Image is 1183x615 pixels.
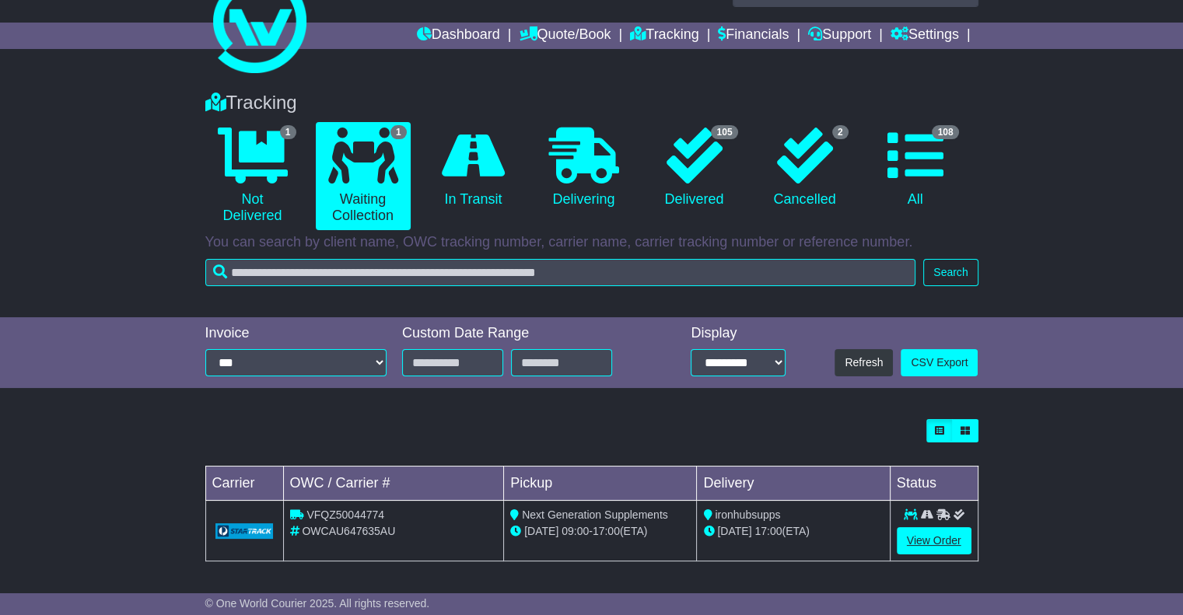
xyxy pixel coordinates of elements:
span: VFQZ50044774 [306,508,384,521]
span: 09:00 [562,525,589,537]
a: Dashboard [417,23,500,49]
a: Financials [718,23,789,49]
span: 105 [711,125,737,139]
a: 1 Waiting Collection [316,122,411,230]
span: 2 [832,125,849,139]
button: Refresh [835,349,893,376]
a: 1 Not Delivered [205,122,300,230]
a: Quote/Book [519,23,611,49]
span: 17:00 [754,525,782,537]
a: Tracking [630,23,698,49]
a: 105 Delivered [647,122,742,214]
img: GetCarrierServiceLogo [215,523,274,539]
a: In Transit [426,122,521,214]
div: - (ETA) [510,523,690,540]
a: Delivering [537,122,632,214]
a: View Order [897,527,971,554]
div: Invoice [205,325,387,342]
span: 17:00 [593,525,620,537]
td: Delivery [697,466,890,501]
a: Support [808,23,871,49]
div: Custom Date Range [402,325,649,342]
span: 1 [280,125,296,139]
span: Next Generation Supplements [522,508,668,521]
span: 108 [932,125,958,139]
span: ironhubsupps [715,508,780,521]
p: You can search by client name, OWC tracking number, carrier name, carrier tracking number or refe... [205,234,978,251]
td: Carrier [205,466,283,501]
div: Display [691,325,786,342]
a: Settings [891,23,959,49]
button: Search [923,259,978,286]
td: Pickup [504,466,697,501]
span: 1 [390,125,407,139]
a: 2 Cancelled [758,122,852,214]
span: [DATE] [524,525,558,537]
td: Status [890,466,978,501]
span: OWCAU647635AU [302,525,395,537]
td: OWC / Carrier # [283,466,504,501]
div: (ETA) [703,523,883,540]
span: © One World Courier 2025. All rights reserved. [205,597,430,610]
a: 108 All [868,122,963,214]
a: CSV Export [901,349,978,376]
div: Tracking [198,92,986,114]
span: [DATE] [717,525,751,537]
